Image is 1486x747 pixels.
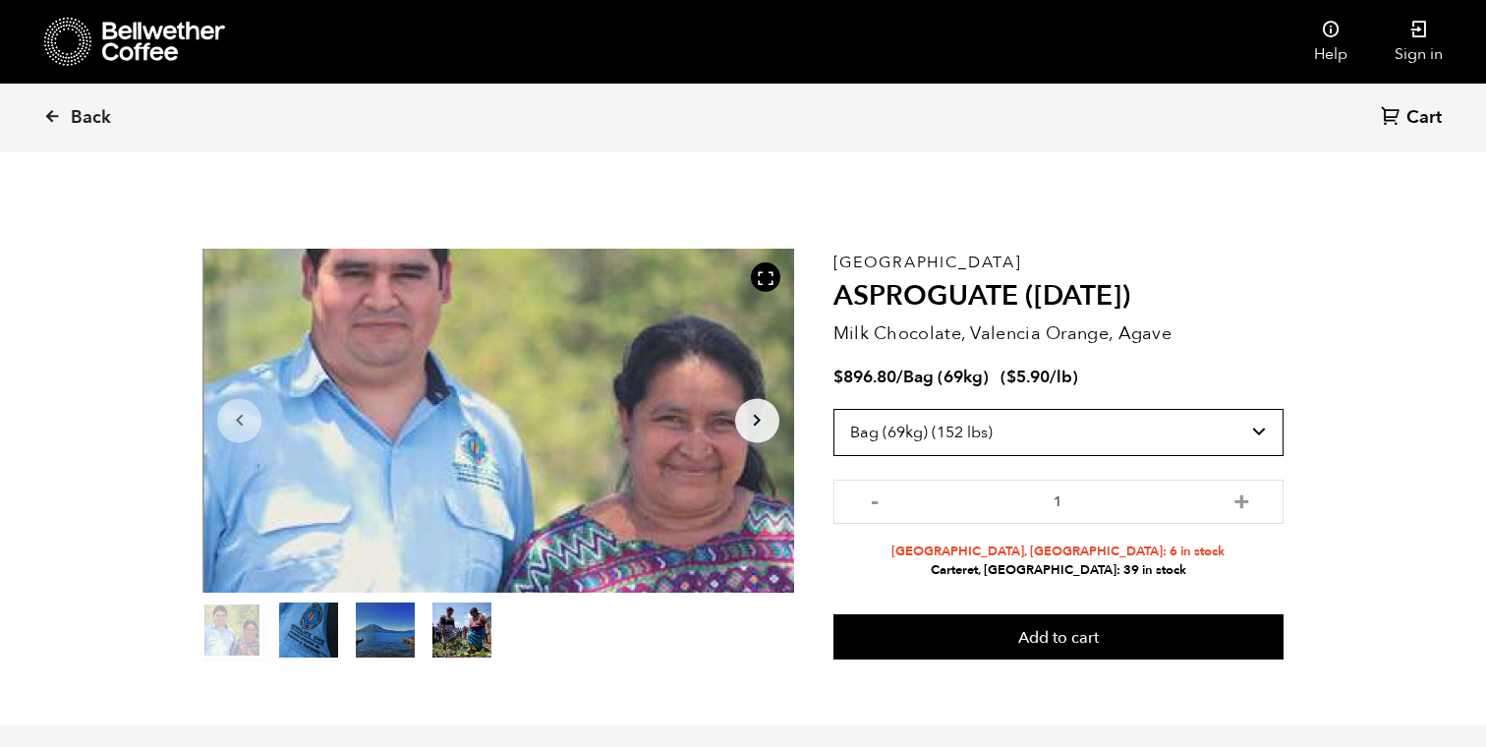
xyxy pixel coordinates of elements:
[1000,366,1078,388] span: ( )
[1406,106,1442,130] span: Cart
[71,106,111,130] span: Back
[833,543,1284,561] li: [GEOGRAPHIC_DATA], [GEOGRAPHIC_DATA]: 6 in stock
[75,116,176,129] div: Domain Overview
[833,280,1284,314] h2: ASPROGUATE ([DATE])
[896,366,903,388] span: /
[833,561,1284,580] li: Carteret, [GEOGRAPHIC_DATA]: 39 in stock
[1229,489,1254,509] button: +
[196,114,211,130] img: tab_keywords_by_traffic_grey.svg
[863,489,887,509] button: -
[53,114,69,130] img: tab_domain_overview_orange.svg
[833,366,896,388] bdi: 896.80
[833,614,1284,660] button: Add to cart
[217,116,331,129] div: Keywords by Traffic
[51,51,216,67] div: Domain: [DOMAIN_NAME]
[1050,366,1072,388] span: /lb
[833,366,843,388] span: $
[1006,366,1050,388] bdi: 5.90
[55,31,96,47] div: v 4.0.25
[833,320,1284,347] p: Milk Chocolate, Valencia Orange, Agave
[31,31,47,47] img: logo_orange.svg
[1006,366,1016,388] span: $
[903,366,989,388] span: Bag (69kg)
[1381,105,1447,132] a: Cart
[31,51,47,67] img: website_grey.svg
